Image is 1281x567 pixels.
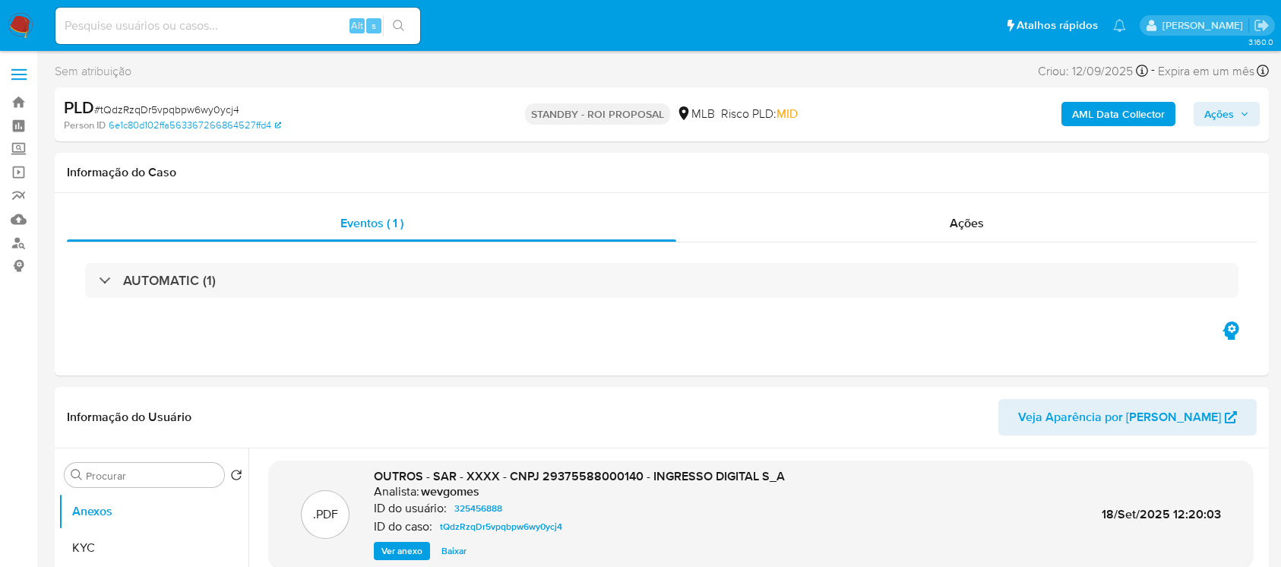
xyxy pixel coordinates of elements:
button: Procurar [71,469,83,481]
button: Veja Aparência por [PERSON_NAME] [998,399,1257,436]
button: Ações [1194,102,1260,126]
span: Alt [351,18,363,33]
button: search-icon [383,15,414,36]
span: OUTROS - SAR - XXXX - CNPJ 29375588000140 - INGRESSO DIGITAL S_A [374,467,785,485]
p: ID do usuário: [374,501,447,516]
button: Baixar [434,542,474,560]
span: Risco PLD: [721,106,798,122]
button: Ver anexo [374,542,430,560]
div: AUTOMATIC (1) [85,263,1238,298]
p: STANDBY - ROI PROPOSAL [525,103,670,125]
span: Baixar [441,543,467,559]
span: Sem atribuição [55,63,131,80]
span: - [1151,61,1155,81]
a: Sair [1254,17,1270,33]
b: PLD [64,95,94,119]
input: Procurar [86,469,218,483]
p: Analista: [374,484,419,499]
button: AML Data Collector [1061,102,1175,126]
span: Ações [1204,102,1234,126]
span: MID [777,105,798,122]
span: Expira em um mês [1158,63,1254,80]
button: Anexos [59,493,248,530]
h6: wevgomes [421,484,479,499]
span: 18/Set/2025 12:20:03 [1102,505,1221,523]
p: ID do caso: [374,519,432,534]
span: tQdzRzqDr5vpqbpw6wy0ycj4 [440,518,562,536]
span: Eventos ( 1 ) [340,214,403,232]
a: 325456888 [448,499,508,518]
span: # tQdzRzqDr5vpqbpw6wy0ycj4 [94,102,239,117]
a: tQdzRzqDr5vpqbpw6wy0ycj4 [434,518,568,536]
h1: Informação do Caso [67,165,1257,180]
span: 325456888 [454,499,502,518]
p: .PDF [313,506,338,523]
span: Atalhos rápidos [1017,17,1098,33]
span: Ver anexo [381,543,422,559]
p: weverton.gomes@mercadopago.com.br [1162,18,1248,33]
input: Pesquise usuários ou casos... [55,16,420,36]
button: KYC [59,530,248,566]
span: Veja Aparência por [PERSON_NAME] [1018,399,1221,436]
div: Criou: 12/09/2025 [1038,61,1148,81]
div: MLB [676,106,715,122]
h1: Informação do Usuário [67,410,191,425]
b: AML Data Collector [1072,102,1165,126]
span: Ações [950,214,984,232]
span: s [372,18,376,33]
h3: AUTOMATIC (1) [123,272,216,289]
a: Notificações [1113,19,1126,32]
a: 6e1c80d102ffa563367266864527ffd4 [109,119,281,132]
button: Retornar ao pedido padrão [230,469,242,486]
b: Person ID [64,119,106,132]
